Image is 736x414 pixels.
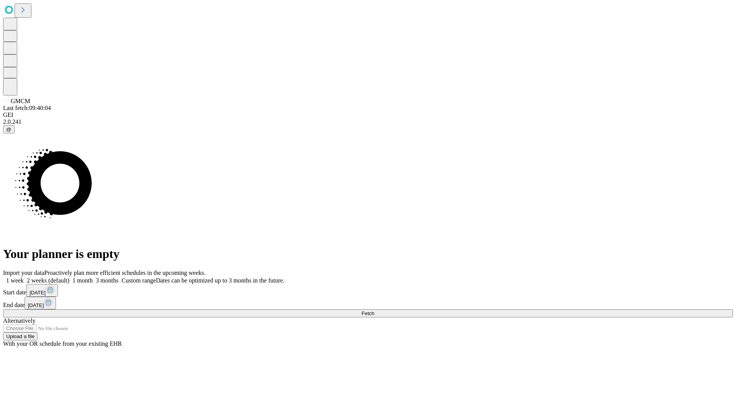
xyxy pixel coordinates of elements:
[26,284,58,297] button: [DATE]
[122,277,156,284] span: Custom range
[3,340,122,347] span: With your OR schedule from your existing EHR
[361,310,374,316] span: Fetch
[27,277,69,284] span: 2 weeks (default)
[3,247,733,261] h1: Your planner is empty
[3,309,733,317] button: Fetch
[44,269,205,276] span: Proactively plan more efficient schedules in the upcoming weeks.
[28,302,44,308] span: [DATE]
[3,112,733,118] div: GEI
[3,269,44,276] span: Import your data
[11,98,30,104] span: GMCM
[3,297,733,309] div: End date
[3,118,733,125] div: 2.0.241
[6,127,11,132] span: @
[3,317,35,324] span: Alternatively
[25,297,56,309] button: [DATE]
[3,105,51,111] span: Last fetch: 09:40:04
[3,332,38,340] button: Upload a file
[30,290,46,296] span: [DATE]
[3,284,733,297] div: Start date
[96,277,118,284] span: 3 months
[6,277,24,284] span: 1 week
[3,125,15,133] button: @
[156,277,284,284] span: Dates can be optimized up to 3 months in the future.
[72,277,93,284] span: 1 month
